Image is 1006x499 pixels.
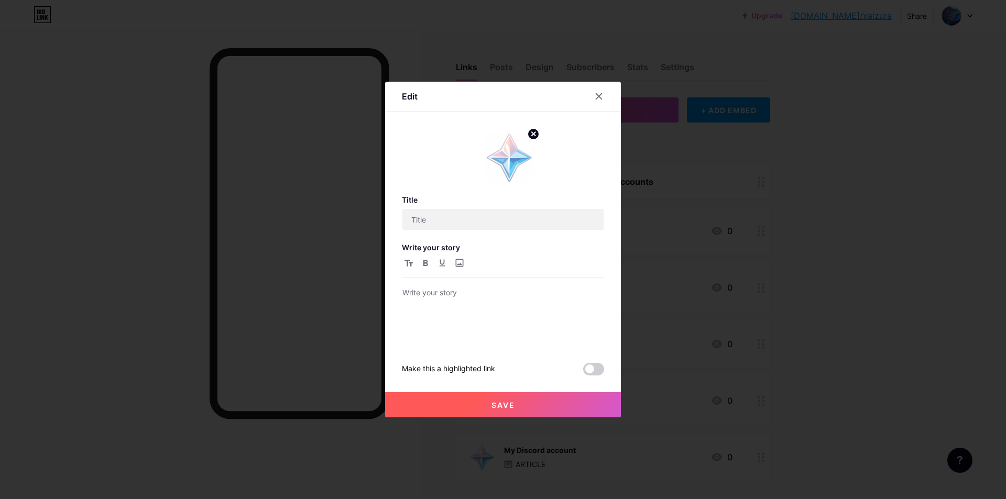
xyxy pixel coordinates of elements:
h3: Write your story [402,243,604,252]
img: link_thumbnail [484,132,534,183]
h3: Title [402,195,604,204]
button: Save [385,392,621,417]
span: Save [491,401,515,409]
div: Edit [402,90,418,103]
div: Make this a highlighted link [402,363,495,375]
input: Title [402,209,604,230]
